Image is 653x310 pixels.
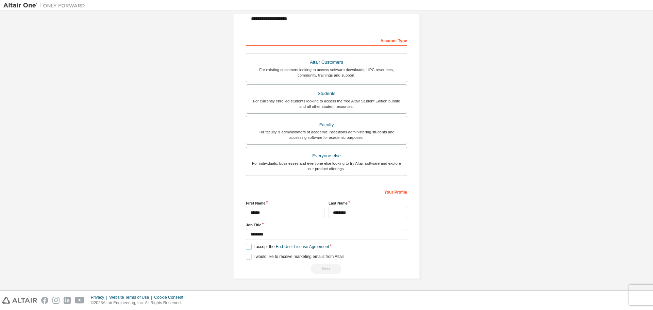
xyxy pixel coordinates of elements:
[250,120,403,130] div: Faculty
[91,295,109,300] div: Privacy
[109,295,154,300] div: Website Terms of Use
[276,244,329,249] a: End-User License Agreement
[246,35,407,46] div: Account Type
[246,264,407,274] div: Read and acccept EULA to continue
[250,151,403,161] div: Everyone else
[329,200,407,206] label: Last Name
[246,244,329,250] label: I accept the
[154,295,187,300] div: Cookie Consent
[250,89,403,98] div: Students
[250,98,403,109] div: For currently enrolled students looking to access the free Altair Student Edition bundle and all ...
[246,200,324,206] label: First Name
[41,297,48,304] img: facebook.svg
[250,58,403,67] div: Altair Customers
[52,297,60,304] img: instagram.svg
[246,254,344,260] label: I would like to receive marketing emails from Altair
[64,297,71,304] img: linkedin.svg
[250,129,403,140] div: For faculty & administrators of academic institutions administering students and accessing softwa...
[246,186,407,197] div: Your Profile
[2,297,37,304] img: altair_logo.svg
[75,297,85,304] img: youtube.svg
[246,222,407,228] label: Job Title
[91,300,187,306] p: © 2025 Altair Engineering, Inc. All Rights Reserved.
[3,2,88,9] img: Altair One
[250,67,403,78] div: For existing customers looking to access software downloads, HPC resources, community, trainings ...
[250,161,403,172] div: For individuals, businesses and everyone else looking to try Altair software and explore our prod...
